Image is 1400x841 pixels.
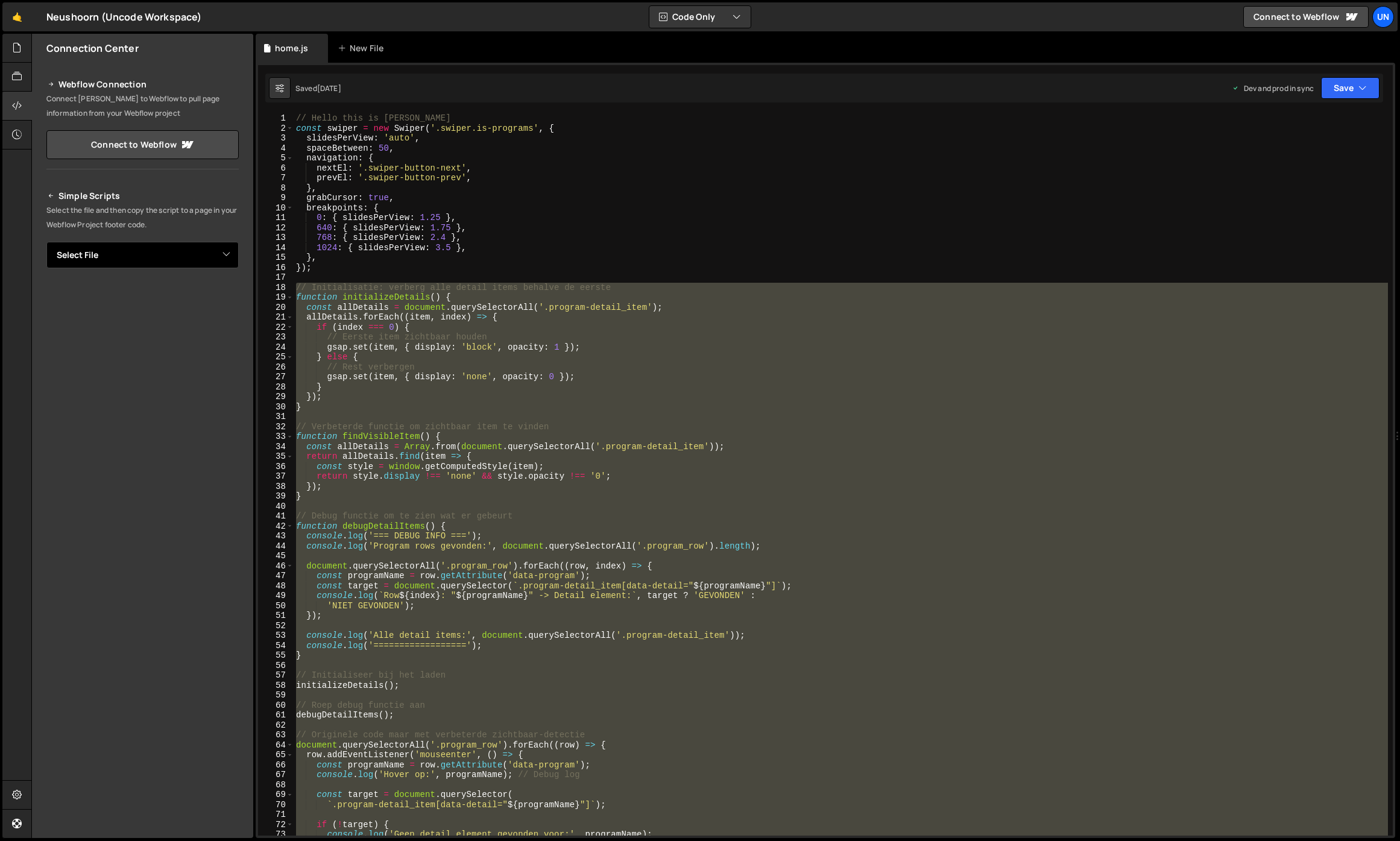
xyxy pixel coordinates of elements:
[258,770,294,780] div: 67
[258,491,294,502] div: 39
[258,323,294,333] div: 22
[258,730,294,740] div: 63
[258,342,294,353] div: 24
[46,203,239,232] p: Select the file and then copy the script to a page in your Webflow Project footer code.
[258,591,294,601] div: 49
[258,422,294,432] div: 32
[258,531,294,541] div: 43
[258,641,294,651] div: 54
[258,292,294,303] div: 19
[338,42,388,54] div: New File
[258,720,294,731] div: 62
[258,541,294,552] div: 44
[258,471,294,482] div: 37
[275,42,308,54] div: home.js
[258,740,294,751] div: 64
[258,283,294,293] div: 18
[46,189,239,203] h2: Simple Scripts
[317,83,341,93] div: [DATE]
[258,203,294,213] div: 10
[258,432,294,442] div: 33
[258,710,294,720] div: 61
[46,92,239,121] p: Connect [PERSON_NAME] to Webflow to pull page information from your Webflow project
[1372,6,1394,28] a: Un
[258,213,294,223] div: 11
[258,452,294,462] div: 35
[258,312,294,323] div: 21
[258,502,294,512] div: 40
[258,750,294,760] div: 65
[258,661,294,671] div: 56
[258,303,294,313] div: 20
[258,462,294,472] div: 36
[258,511,294,521] div: 41
[46,77,239,92] h2: Webflow Connection
[258,650,294,661] div: 55
[258,571,294,581] div: 47
[258,243,294,253] div: 14
[258,193,294,203] div: 9
[46,42,139,55] h2: Connection Center
[258,601,294,611] div: 50
[258,402,294,412] div: 30
[258,113,294,124] div: 1
[258,800,294,810] div: 70
[46,10,201,24] div: Neushoorn (Uncode Workspace)
[2,2,32,31] a: 🤙
[258,253,294,263] div: 15
[258,482,294,492] div: 38
[258,621,294,631] div: 52
[1232,83,1314,93] div: Dev and prod in sync
[46,405,240,513] iframe: YouTube video player
[258,681,294,691] div: 58
[258,223,294,233] div: 12
[649,6,751,28] button: Code Only
[258,690,294,701] div: 59
[258,701,294,711] div: 60
[258,382,294,392] div: 28
[1243,6,1369,28] a: Connect to Webflow
[258,143,294,154] div: 4
[258,272,294,283] div: 17
[46,288,240,397] iframe: YouTube video player
[258,372,294,382] div: 27
[258,133,294,143] div: 3
[258,631,294,641] div: 53
[258,442,294,452] div: 34
[258,820,294,830] div: 72
[258,611,294,621] div: 51
[258,173,294,183] div: 7
[258,412,294,422] div: 31
[1321,77,1380,99] button: Save
[258,183,294,194] div: 8
[258,521,294,532] div: 42
[258,581,294,591] div: 48
[258,263,294,273] div: 16
[258,124,294,134] div: 2
[258,780,294,790] div: 68
[258,670,294,681] div: 57
[258,551,294,561] div: 45
[258,233,294,243] div: 13
[258,830,294,840] div: 73
[258,332,294,342] div: 23
[258,362,294,373] div: 26
[258,392,294,402] div: 29
[295,83,341,93] div: Saved
[258,810,294,820] div: 71
[258,352,294,362] div: 25
[258,163,294,174] div: 6
[258,760,294,770] div: 66
[46,130,239,159] a: Connect to Webflow
[258,153,294,163] div: 5
[258,561,294,572] div: 46
[258,790,294,800] div: 69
